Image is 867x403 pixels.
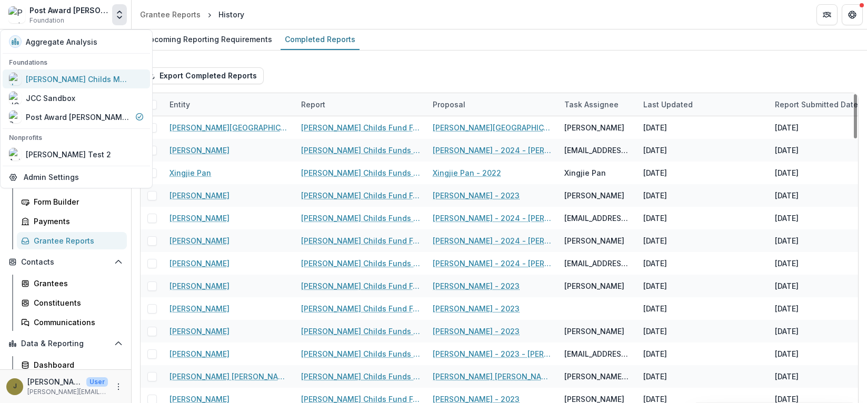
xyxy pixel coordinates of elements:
div: Communications [34,317,118,328]
div: Post Award [PERSON_NAME] Childs Memorial Fund [29,5,108,16]
div: [EMAIL_ADDRESS][MEDICAL_DATA][DOMAIN_NAME] [564,258,631,269]
div: [DATE] [775,348,799,359]
a: Communications [17,314,127,331]
div: [PERSON_NAME] [PERSON_NAME] [564,371,631,382]
div: Entity [163,93,295,116]
a: [PERSON_NAME] - 2023 - [PERSON_NAME] Childs Memorial Fund - Fellowship Application [433,348,552,359]
div: Completed Reports [281,32,360,47]
a: [PERSON_NAME] [PERSON_NAME] - 2023 [433,371,552,382]
div: Xingjie Pan [564,167,606,178]
a: [PERSON_NAME] Childs Funds Fellow’s Annual Progress Report [301,213,420,224]
div: [EMAIL_ADDRESS][DOMAIN_NAME] [564,145,631,156]
div: Grantee Reports [140,9,201,20]
a: Completed Reports [281,29,360,50]
div: [PERSON_NAME] [564,235,624,246]
div: Grantee Reports [34,235,118,246]
button: Export Completed Reports [140,67,264,84]
div: Proposal [426,93,558,116]
a: [PERSON_NAME] - 2024 - [PERSON_NAME] Childs Memorial Fund - Fellowship Application [433,258,552,269]
a: [PERSON_NAME] - 2023 [433,326,520,337]
div: [DATE] [775,122,799,133]
a: [PERSON_NAME] Childs Fund Fellowship Award Financial Expenditure Report [301,122,420,133]
div: Dashboard [34,359,118,370]
div: [DATE] [775,190,799,201]
a: [PERSON_NAME] [170,258,230,269]
a: Grantee Reports [136,7,205,22]
span: Contacts [21,258,110,267]
a: [PERSON_NAME] Childs Funds Fellow’s Annual Progress Report [301,326,420,337]
div: [DATE] [643,280,667,291]
div: [PERSON_NAME] [564,326,624,337]
a: [PERSON_NAME] Childs Fund Fellowship Award Financial Expenditure Report [301,190,420,201]
div: Task Assignee [558,93,637,116]
a: [PERSON_NAME] [170,213,230,224]
div: [DATE] [643,122,667,133]
div: History [218,9,244,20]
a: [PERSON_NAME][GEOGRAPHIC_DATA][PERSON_NAME] [170,122,288,133]
div: Payments [34,216,118,227]
div: [PERSON_NAME] [564,280,624,291]
div: Proposal [426,99,472,110]
div: Report Submitted Date [769,99,864,110]
div: [DATE] [775,167,799,178]
a: [PERSON_NAME] Childs Funds Fellow’s Annual Progress Report [301,371,420,382]
a: [PERSON_NAME] [170,145,230,156]
div: Upcoming Reporting Requirements [140,32,276,47]
div: Last Updated [637,93,769,116]
div: [DATE] [643,326,667,337]
div: [DATE] [643,213,667,224]
span: Data & Reporting [21,339,110,348]
div: [DATE] [643,258,667,269]
div: [DATE] [775,213,799,224]
div: [EMAIL_ADDRESS][DOMAIN_NAME] [564,348,631,359]
a: [PERSON_NAME] [170,190,230,201]
div: [DATE] [775,303,799,314]
a: [PERSON_NAME] - 2024 - [PERSON_NAME] Childs Memorial Fund - Fellowship Application [433,145,552,156]
a: Dashboard [17,356,127,374]
div: [DATE] [643,235,667,246]
div: [DATE] [643,371,667,382]
a: [PERSON_NAME] Childs Fund Fellowship Award Financial Expenditure Report [301,303,420,314]
p: User [86,377,108,387]
div: [DATE] [643,348,667,359]
div: [DATE] [643,145,667,156]
img: Post Award Jane Coffin Childs Memorial Fund [8,6,25,23]
a: [PERSON_NAME] [170,326,230,337]
a: [PERSON_NAME] - 2024 - [PERSON_NAME] Childs Memorial Fund - Fellowship Application [433,213,552,224]
div: Report [295,93,426,116]
div: Jamie [13,383,17,390]
div: Task Assignee [558,99,625,110]
a: Payments [17,213,127,230]
a: [PERSON_NAME] - 2023 [433,303,520,314]
div: Form Builder [34,196,118,207]
div: Constituents [34,297,118,308]
a: [PERSON_NAME] [170,235,230,246]
div: Entity [163,99,196,110]
div: [DATE] [775,235,799,246]
a: [PERSON_NAME] Childs Funds Fellow’s Annual Progress Report [301,167,420,178]
div: [DATE] [643,167,667,178]
div: Last Updated [637,99,699,110]
a: Constituents [17,294,127,311]
a: [PERSON_NAME] Childs Fund Fellowship Award Financial Expenditure Report [301,235,420,246]
button: Open Data & Reporting [4,335,127,352]
div: [DATE] [775,371,799,382]
a: Xingjie Pan [170,167,211,178]
a: [PERSON_NAME][GEOGRAPHIC_DATA][PERSON_NAME] - 2024 - [PERSON_NAME] Childs Memorial Fund - Fellows... [433,122,552,133]
a: [PERSON_NAME] - 2024 - [PERSON_NAME] Childs Memorial Fund - Fellowship Application [433,235,552,246]
a: Xingjie Pan - 2022 [433,167,501,178]
button: Partners [816,4,838,25]
a: [PERSON_NAME] Childs Funds Fellow’s Annual Progress Report [301,145,420,156]
button: Open entity switcher [112,4,127,25]
div: [PERSON_NAME] [564,122,624,133]
span: Foundation [29,16,64,25]
a: [PERSON_NAME] [170,348,230,359]
a: [PERSON_NAME] - 2023 [433,190,520,201]
div: Grantees [34,278,118,289]
div: Report [295,99,332,110]
a: [PERSON_NAME] [170,280,230,291]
